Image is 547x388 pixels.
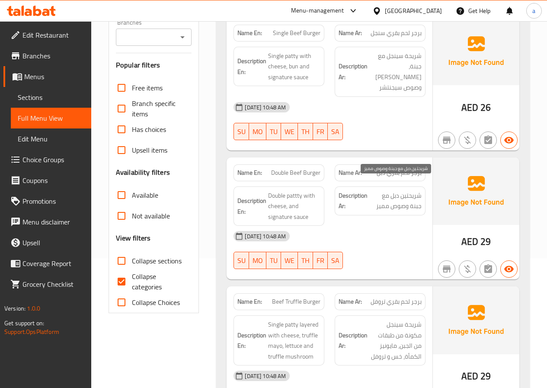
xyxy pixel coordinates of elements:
[291,6,344,16] div: Menu-management
[331,254,339,267] span: SA
[285,125,294,138] span: WE
[433,286,519,354] img: Ae5nvW7+0k+MAAAAAElFTkSuQmCC
[459,260,476,278] button: Purchased item
[237,56,266,77] strong: Description En:
[116,233,151,243] h3: View filters
[369,190,422,212] span: شريحتين دبل مع جبنة وصوص مميز
[3,212,91,232] a: Menu disclaimer
[331,125,339,138] span: SA
[328,252,343,269] button: SA
[132,297,180,308] span: Collapse Choices
[317,125,324,138] span: FR
[234,123,249,140] button: SU
[132,124,166,135] span: Has choices
[132,190,158,200] span: Available
[22,154,84,165] span: Choice Groups
[3,253,91,274] a: Coverage Report
[132,271,185,292] span: Collapse categories
[500,260,518,278] button: Available
[328,123,343,140] button: SA
[459,131,476,149] button: Purchased item
[268,319,320,362] span: Single patty layered with cheese, truffle mayo, lettuce and truffle mushroom
[4,317,44,329] span: Get support on:
[301,125,310,138] span: TH
[249,123,266,140] button: MO
[301,254,310,267] span: TH
[298,252,313,269] button: TH
[18,113,84,123] span: Full Menu View
[339,61,368,82] strong: Description Ar:
[24,71,84,82] span: Menus
[3,170,91,191] a: Coupons
[132,98,185,119] span: Branch specific items
[116,60,192,70] h3: Popular filters
[266,252,281,269] button: TU
[385,6,442,16] div: [GEOGRAPHIC_DATA]
[3,191,91,212] a: Promotions
[3,25,91,45] a: Edit Restaurant
[237,125,246,138] span: SU
[438,131,455,149] button: Not branch specific item
[532,6,535,16] span: a
[4,326,59,337] a: Support.OpsPlatform
[132,211,170,221] span: Not available
[132,83,163,93] span: Free items
[253,254,263,267] span: MO
[371,297,422,306] span: برجر لحم بقري تروفل
[4,303,26,314] span: Version:
[271,168,320,177] span: Double Beef Burger
[3,66,91,87] a: Menus
[281,252,298,269] button: WE
[22,258,84,269] span: Coverage Report
[116,167,170,177] h3: Availability filters
[377,168,422,177] span: برجر لحم بقري دبل
[22,30,84,40] span: Edit Restaurant
[480,260,497,278] button: Not has choices
[253,125,263,138] span: MO
[11,128,91,149] a: Edit Menu
[281,123,298,140] button: WE
[11,87,91,108] a: Sections
[3,45,91,66] a: Branches
[3,274,91,295] a: Grocery Checklist
[461,99,478,116] span: AED
[268,51,320,83] span: Single patty with cheese, bun and signature sauce
[480,233,491,250] span: 29
[249,252,266,269] button: MO
[241,103,289,112] span: [DATE] 10:48 AM
[241,232,289,240] span: [DATE] 10:48 AM
[433,157,519,225] img: Ae5nvW7+0k+MAAAAAElFTkSuQmCC
[3,149,91,170] a: Choice Groups
[272,297,320,306] span: Beef Truffle Burger
[371,29,422,38] span: برجر لحم بقري سنجل
[22,51,84,61] span: Branches
[18,92,84,103] span: Sections
[241,372,289,380] span: [DATE] 10:48 AM
[18,134,84,144] span: Edit Menu
[237,254,246,267] span: SU
[176,31,189,43] button: Open
[298,123,313,140] button: TH
[339,297,362,306] strong: Name Ar:
[237,196,266,217] strong: Description En:
[438,260,455,278] button: Not branch specific item
[132,256,182,266] span: Collapse sections
[339,168,362,177] strong: Name Ar:
[369,51,422,93] span: شريحة سينجل مع جبنة، [PERSON_NAME] وصوص سيجنتشر
[285,254,294,267] span: WE
[22,217,84,227] span: Menu disclaimer
[339,190,368,212] strong: Description Ar:
[22,175,84,186] span: Coupons
[433,18,519,85] img: Ae5nvW7+0k+MAAAAAElFTkSuQmCC
[270,125,278,138] span: TU
[480,368,491,385] span: 29
[266,123,281,140] button: TU
[27,303,40,314] span: 1.0.0
[11,108,91,128] a: Full Menu View
[461,368,478,385] span: AED
[237,29,262,38] strong: Name En:
[270,254,278,267] span: TU
[132,145,167,155] span: Upsell items
[480,99,491,116] span: 26
[3,232,91,253] a: Upsell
